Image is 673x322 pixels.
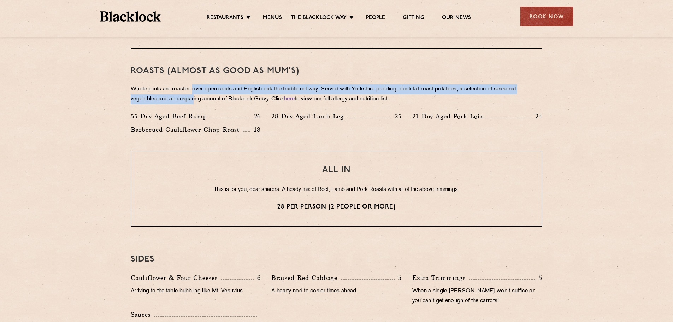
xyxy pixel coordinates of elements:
[250,112,261,121] p: 26
[146,203,527,212] p: 28 per person (2 people or more)
[250,125,261,134] p: 18
[131,273,221,283] p: Cauliflower & Four Cheeses
[131,111,211,121] p: 55 Day Aged Beef Rump
[532,112,542,121] p: 24
[131,84,542,104] p: Whole joints are roasted over open coals and English oak the traditional way. Served with Yorkshi...
[395,273,402,282] p: 5
[442,14,471,22] a: Our News
[520,7,573,26] div: Book Now
[254,273,261,282] p: 6
[146,185,527,194] p: This is for you, dear sharers. A heady mix of Beef, Lamb and Pork Roasts with all of the above tr...
[412,273,469,283] p: Extra Trimmings
[412,286,542,306] p: When a single [PERSON_NAME] won't suffice or you can't get enough of the carrots!
[391,112,402,121] p: 25
[271,273,341,283] p: Braised Red Cabbage
[412,111,488,121] p: 21 Day Aged Pork Loin
[146,165,527,175] h3: ALL IN
[131,286,261,296] p: Arriving to the table bubbling like Mt. Vesuvius
[291,14,347,22] a: The Blacklock Way
[535,273,542,282] p: 5
[366,14,385,22] a: People
[403,14,424,22] a: Gifting
[131,310,154,320] p: Sauces
[100,11,161,22] img: BL_Textured_Logo-footer-cropped.svg
[207,14,243,22] a: Restaurants
[271,111,347,121] p: 28 Day Aged Lamb Leg
[131,125,243,135] p: Barbecued Cauliflower Chop Roast
[271,286,401,296] p: A hearty nod to cosier times ahead.
[263,14,282,22] a: Menus
[131,66,542,76] h3: Roasts (Almost as good as Mum's)
[131,255,542,264] h3: SIDES
[284,96,295,102] a: here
